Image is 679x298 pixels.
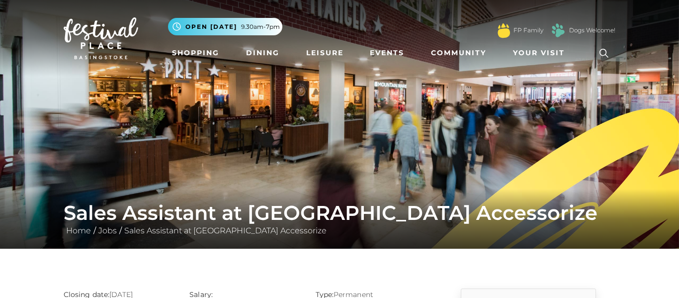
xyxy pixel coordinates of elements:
[241,22,280,31] span: 9.30am-7pm
[122,226,329,235] a: Sales Assistant at [GEOGRAPHIC_DATA] Accessorize
[366,44,408,62] a: Events
[302,44,347,62] a: Leisure
[427,44,490,62] a: Community
[513,26,543,35] a: FP Family
[96,226,119,235] a: Jobs
[513,48,565,58] span: Your Visit
[56,201,623,237] div: / /
[64,17,138,59] img: Festival Place Logo
[509,44,574,62] a: Your Visit
[168,18,282,35] button: Open [DATE] 9.30am-7pm
[64,201,615,225] h1: Sales Assistant at [GEOGRAPHIC_DATA] Accessorize
[64,226,93,235] a: Home
[185,22,237,31] span: Open [DATE]
[569,26,615,35] a: Dogs Welcome!
[168,44,223,62] a: Shopping
[242,44,283,62] a: Dining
